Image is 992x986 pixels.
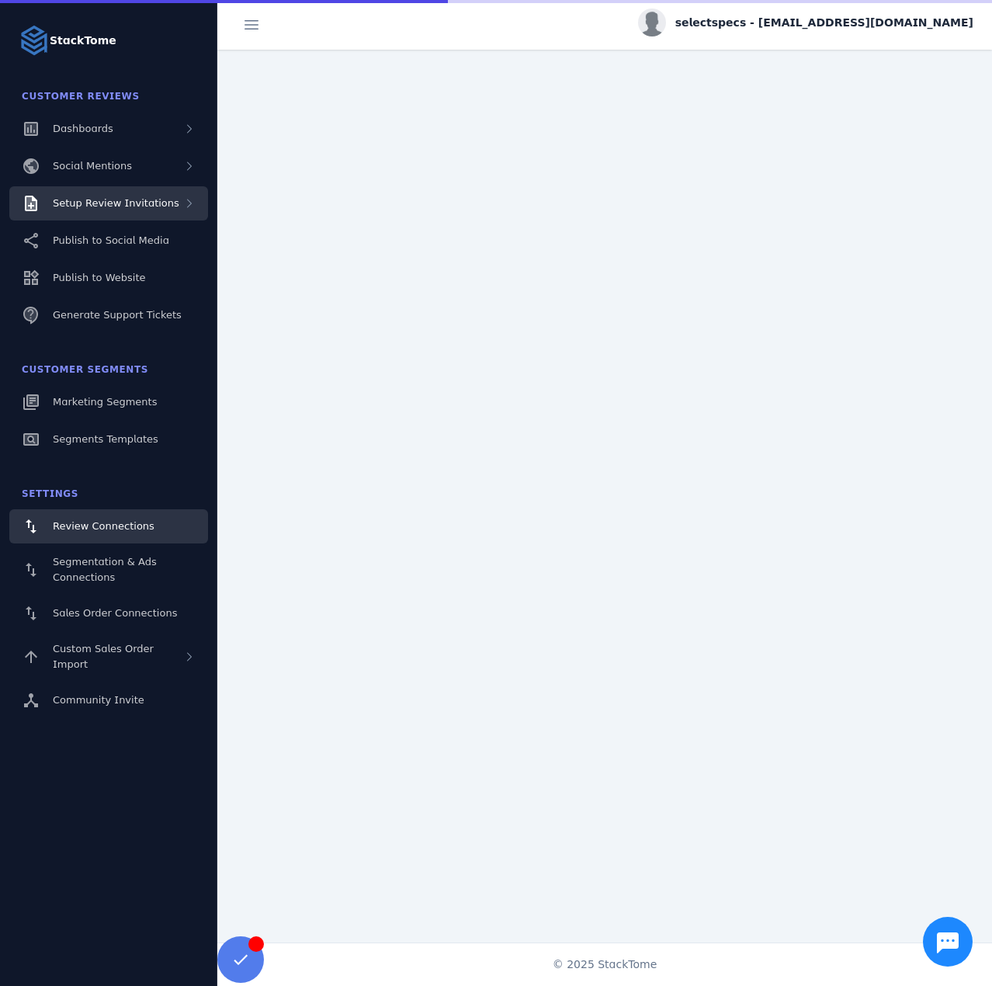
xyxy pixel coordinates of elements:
span: Segmentation & Ads Connections [53,556,157,583]
span: Customer Reviews [22,91,140,102]
span: Community Invite [53,694,144,706]
a: Marketing Segments [9,385,208,419]
button: selectspecs - [EMAIL_ADDRESS][DOMAIN_NAME] [638,9,973,36]
span: Setup Review Invitations [53,197,179,209]
span: Generate Support Tickets [53,309,182,321]
span: Sales Order Connections [53,607,177,619]
a: Publish to Social Media [9,224,208,258]
span: Settings [22,488,78,499]
a: Generate Support Tickets [9,298,208,332]
span: Marketing Segments [53,396,157,408]
span: Review Connections [53,520,154,532]
span: © 2025 StackTome [553,956,657,973]
a: Segments Templates [9,422,208,457]
img: profile.jpg [638,9,666,36]
span: Dashboards [53,123,113,134]
a: Review Connections [9,509,208,543]
span: Customer Segments [22,364,148,375]
a: Community Invite [9,683,208,717]
a: Publish to Website [9,261,208,295]
span: Publish to Website [53,272,145,283]
img: Logo image [19,25,50,56]
span: Segments Templates [53,433,158,445]
strong: StackTome [50,33,116,49]
span: Social Mentions [53,160,132,172]
a: Sales Order Connections [9,596,208,630]
a: Segmentation & Ads Connections [9,547,208,593]
span: Publish to Social Media [53,234,169,246]
span: selectspecs - [EMAIL_ADDRESS][DOMAIN_NAME] [675,15,973,31]
span: Custom Sales Order Import [53,643,154,670]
